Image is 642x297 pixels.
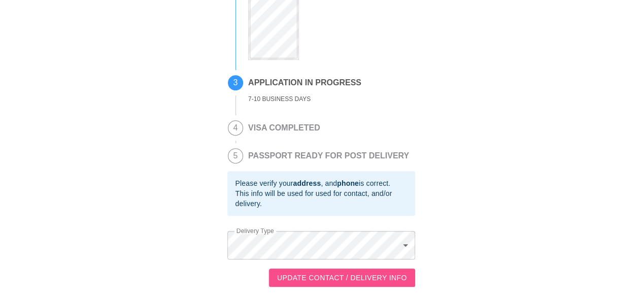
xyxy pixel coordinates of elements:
span: 4 [228,121,243,135]
h2: VISA COMPLETED [248,123,320,133]
div: Please verify your , and is correct. [235,178,407,188]
button: UPDATE CONTACT / DELIVERY INFO [269,269,415,287]
span: 5 [228,149,243,163]
div: This info will be used for used for contact, and/or delivery. [235,188,407,209]
b: address [293,179,321,187]
h2: PASSPORT READY FOR POST DELIVERY [248,151,409,160]
h2: APPLICATION IN PROGRESS [248,78,361,87]
span: UPDATE CONTACT / DELIVERY INFO [277,272,407,284]
div: 7-10 BUSINESS DAYS [248,93,361,105]
span: 3 [228,76,243,90]
b: phone [337,179,359,187]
